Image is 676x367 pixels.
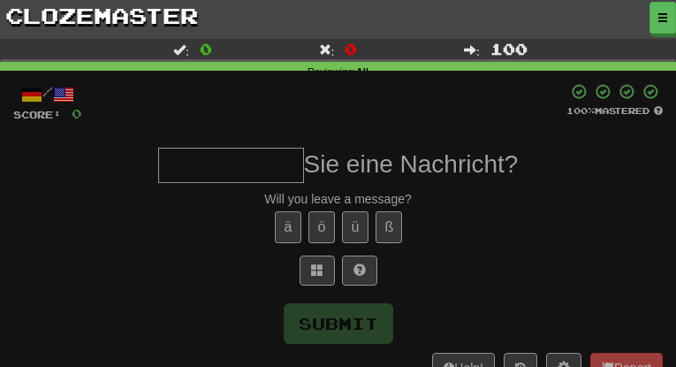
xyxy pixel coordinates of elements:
button: ü [342,211,368,243]
div: Mastered [566,104,663,117]
span: Sie eine Nachricht? [304,150,519,178]
span: Score: [13,109,61,120]
span: : [173,43,189,56]
button: Single letter hint - you only get 1 per sentence and score half the points! alt+h [342,256,377,286]
div: Will you leave a message? [13,190,663,208]
span: : [319,43,335,56]
span: 100 [490,40,528,57]
span: 100 % [566,105,595,116]
button: ä [275,211,301,243]
button: Submit [284,303,393,344]
div: / [13,83,82,105]
button: Switch sentence to multiple choice alt+p [300,256,335,286]
span: 0 [200,40,212,57]
button: ß [376,211,402,243]
strong: All [356,66,368,77]
span: : [464,43,480,56]
span: 0 [72,106,82,121]
span: 0 [345,40,357,57]
button: ö [308,211,335,243]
